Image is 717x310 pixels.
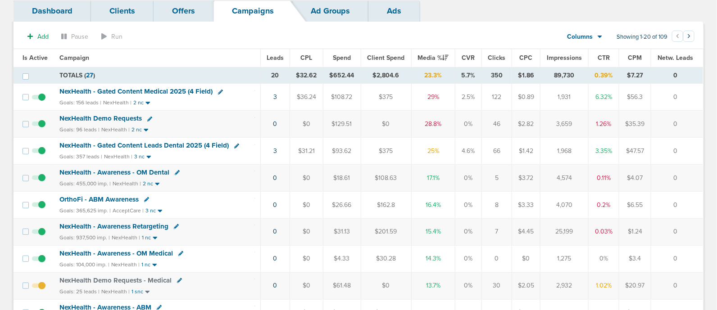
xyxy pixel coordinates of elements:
[59,222,168,230] span: NexHealth - Awareness Retargeting
[59,141,229,149] span: NexHealth - Gated Content Leads Dental 2025 (4 Field)
[455,245,482,272] td: 0%
[651,84,703,111] td: 0
[290,67,323,84] td: $32.62
[111,261,140,268] small: NexHealth |
[368,0,420,22] a: Ads
[540,218,589,245] td: 25,199
[260,67,290,84] td: 20
[59,261,109,268] small: Goals: 104,000 imp. |
[567,32,593,41] span: Columns
[213,0,292,22] a: Campaigns
[598,54,610,62] span: CTR
[23,30,54,43] button: Add
[323,84,361,111] td: $108.72
[540,138,589,165] td: 1,968
[411,138,455,165] td: 25%
[455,138,482,165] td: 4.6%
[333,54,351,62] span: Spend
[411,67,455,84] td: 23.3%
[455,84,482,111] td: 2.5%
[512,138,540,165] td: $1.42
[323,138,361,165] td: $93.62
[292,0,368,22] a: Ad Groups
[411,245,455,272] td: 14.3%
[14,0,91,22] a: Dashboard
[512,67,540,84] td: $1.86
[323,272,361,299] td: $61.48
[588,245,619,272] td: 0%
[651,191,703,218] td: 0
[651,165,703,192] td: 0
[59,276,172,284] span: NexHealth Demo Requests - Medical
[101,126,130,133] small: NexHealth |
[547,54,582,62] span: Impressions
[519,54,532,62] span: CPC
[540,272,589,299] td: 2,932
[482,165,512,192] td: 5
[59,180,111,187] small: Goals: 455,000 imp. |
[512,191,540,218] td: $3.33
[488,54,506,62] span: Clicks
[455,191,482,218] td: 0%
[361,218,411,245] td: $201.59
[540,191,589,218] td: 4,070
[588,84,619,111] td: 6.32%
[411,191,455,218] td: 16.4%
[482,138,512,165] td: 66
[59,54,89,62] span: Campaign
[361,84,411,111] td: $375
[323,218,361,245] td: $31.13
[619,165,651,192] td: $4.07
[132,288,143,295] small: 1 snc
[103,99,132,106] small: NexHealth |
[59,153,102,160] small: Goals: 357 leads |
[482,218,512,245] td: 7
[273,93,277,101] a: 3
[273,201,277,209] a: 0
[132,126,142,133] small: 2 nc
[323,165,361,192] td: $18.61
[651,245,703,272] td: 0
[300,54,312,62] span: CPL
[323,67,361,84] td: $652.44
[143,180,153,187] small: 2 nc
[482,245,512,272] td: 0
[273,174,277,182] a: 0
[113,207,144,214] small: AcceptCare |
[512,165,540,192] td: $3.72
[59,249,173,257] span: NexHealth - Awareness - OM Medical
[617,33,667,41] span: Showing 1-20 of 109
[411,84,455,111] td: 29%
[512,245,540,272] td: $0
[273,147,277,155] a: 3
[290,245,323,272] td: $0
[101,288,130,295] small: NexHealth |
[672,32,694,43] ul: Pagination
[323,191,361,218] td: $26.66
[59,114,142,122] span: NexHealth Demo Requests
[59,195,139,203] span: OrthoFi - ABM Awareness
[290,84,323,111] td: $36.24
[23,54,48,62] span: Is Active
[290,218,323,245] td: $0
[59,207,111,214] small: Goals: 365,625 imp. |
[59,87,213,95] span: NexHealth - Gated Content Medical 2025 (4 Field)
[112,234,140,241] small: NexHealth |
[588,111,619,138] td: 1.26%
[86,72,93,79] span: 27
[411,111,455,138] td: 28.8%
[361,67,411,84] td: $2,804.6
[411,218,455,245] td: 15.4%
[651,67,703,84] td: 0
[619,245,651,272] td: $3.4
[455,165,482,192] td: 0%
[540,245,589,272] td: 1,275
[455,111,482,138] td: 0%
[273,120,277,128] a: 0
[628,54,642,62] span: CPM
[619,218,651,245] td: $1.24
[59,288,100,295] small: Goals: 25 leads |
[154,0,213,22] a: Offers
[411,272,455,299] td: 13.7%
[619,272,651,299] td: $20.97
